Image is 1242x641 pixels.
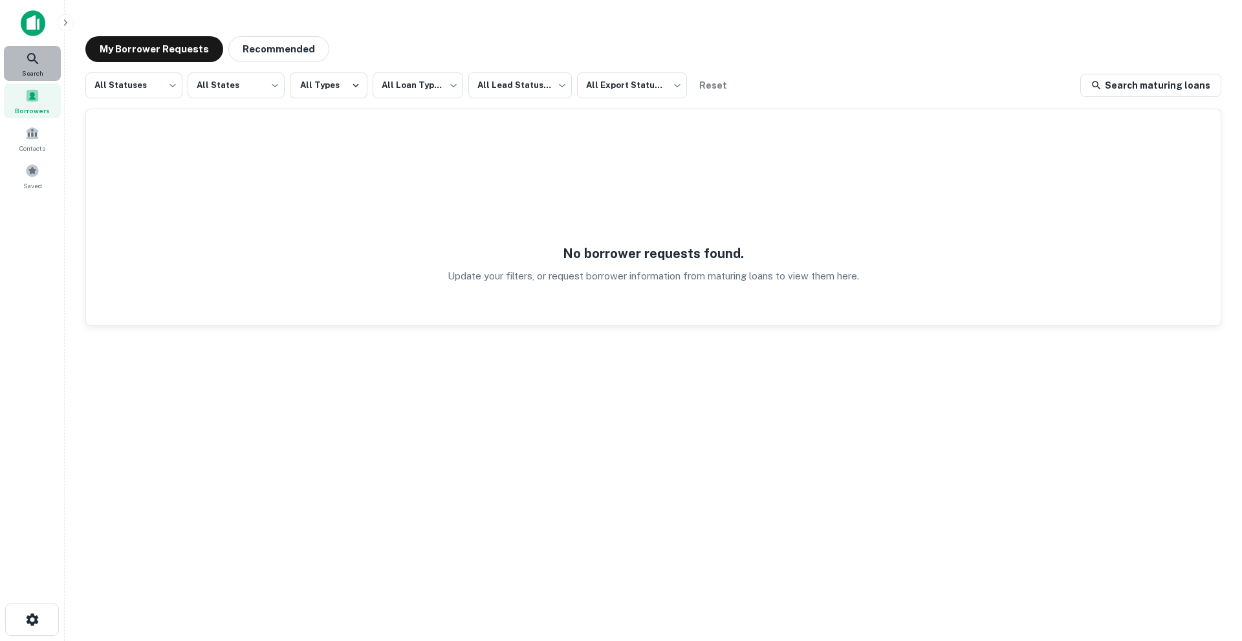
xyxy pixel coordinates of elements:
span: Saved [23,180,42,191]
div: All Statuses [85,69,182,102]
button: Reset [692,72,734,98]
a: Search [4,46,61,81]
h5: No borrower requests found. [563,244,744,263]
span: Contacts [19,143,45,153]
span: Search [22,68,43,78]
span: Borrowers [15,105,50,116]
p: Update your filters, or request borrower information from maturing loans to view them here. [448,268,859,284]
button: Recommended [228,36,329,62]
div: All States [188,69,285,102]
img: capitalize-icon.png [21,10,45,36]
button: All Types [290,72,367,98]
a: Saved [4,158,61,193]
div: All Export Statuses [577,69,687,102]
div: All Loan Types [373,69,463,102]
a: Borrowers [4,83,61,118]
iframe: Chat Widget [1177,538,1242,600]
div: All Lead Statuses [468,69,572,102]
button: My Borrower Requests [85,36,223,62]
a: Search maturing loans [1080,74,1221,97]
a: Contacts [4,121,61,156]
